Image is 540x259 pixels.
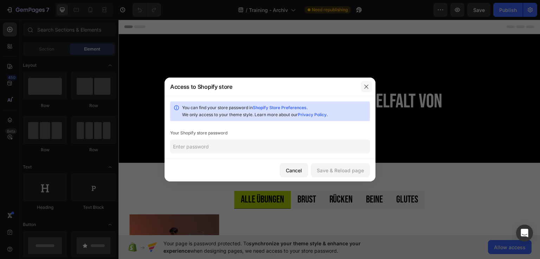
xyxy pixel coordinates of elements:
input: Enter password [170,139,370,153]
span: Entdecke die Trainingsvielfalt von [98,70,324,94]
div: Your Shopify store password [170,129,370,137]
p: Beine [248,175,265,185]
p: Glutes [278,175,300,185]
div: Access to Shopify store [170,82,232,91]
div: Open Intercom Messenger [516,225,533,241]
button: Save & Reload page [311,163,370,177]
a: Privacy Policy [298,112,327,117]
div: Save & Reload page [317,167,364,174]
div: Cancel [286,167,302,174]
p: Brust [179,175,198,185]
span: Gymirror [178,92,240,115]
a: Shopify Store Preferences [253,105,307,110]
p: Alle Übungen [122,175,166,185]
button: Cancel [280,163,308,177]
p: Rücken [211,175,234,185]
div: You can find your store password in . We only access to your theme style. Learn more about our . [182,104,367,118]
span: ! [240,92,244,115]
